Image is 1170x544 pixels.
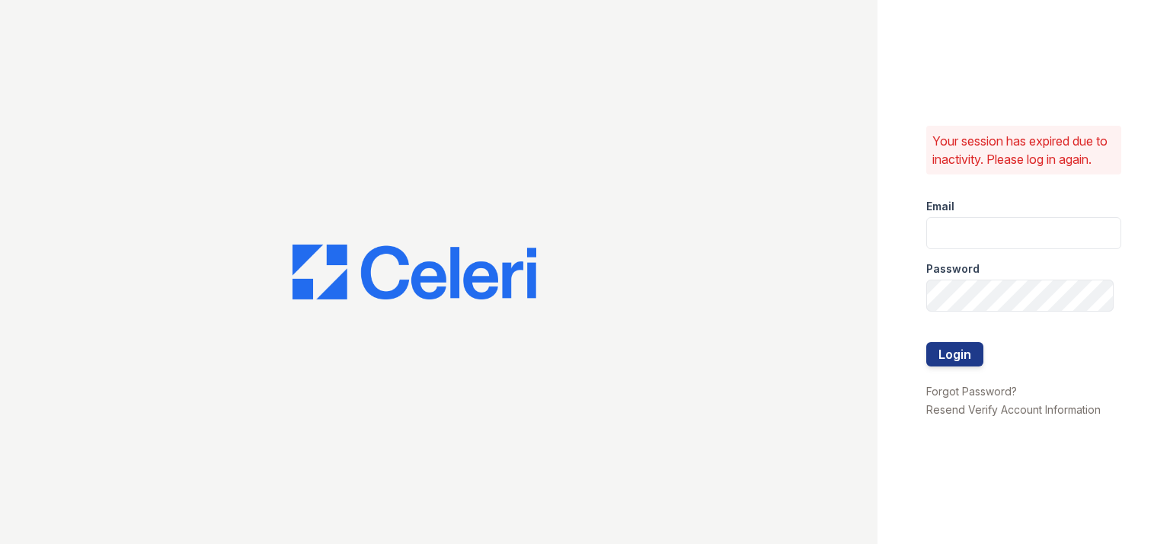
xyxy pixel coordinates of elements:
[932,132,1115,168] p: Your session has expired due to inactivity. Please log in again.
[926,385,1017,398] a: Forgot Password?
[926,199,954,214] label: Email
[926,261,980,277] label: Password
[926,403,1101,416] a: Resend Verify Account Information
[926,342,983,366] button: Login
[292,245,536,299] img: CE_Logo_Blue-a8612792a0a2168367f1c8372b55b34899dd931a85d93a1a3d3e32e68fde9ad4.png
